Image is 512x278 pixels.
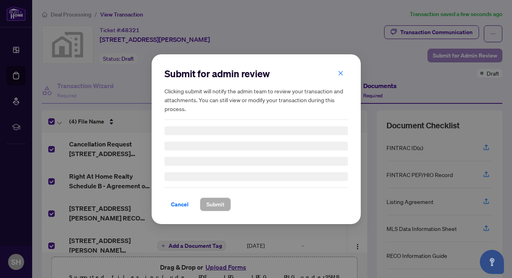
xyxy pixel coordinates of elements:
button: Submit [200,198,231,211]
h2: Submit for admin review [164,67,348,80]
button: Open asap [480,250,504,274]
span: close [338,70,343,76]
span: Cancel [171,198,189,211]
button: Cancel [164,198,195,211]
h5: Clicking submit will notify the admin team to review your transaction and attachments. You can st... [164,86,348,113]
